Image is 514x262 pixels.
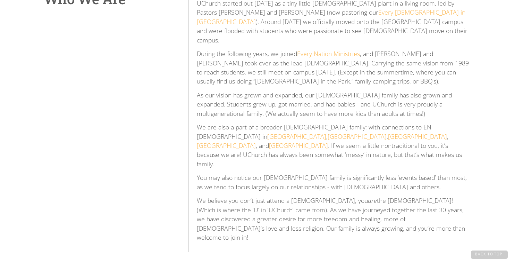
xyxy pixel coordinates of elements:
[368,196,377,205] em: are
[197,90,470,118] p: As our vision has grown and expanded, our [DEMOGRAPHIC_DATA] family has also grown and expanded. ...
[471,251,508,259] a: Back to Top
[388,132,447,141] a: [GEOGRAPHIC_DATA]
[269,141,328,150] a: [GEOGRAPHIC_DATA]
[197,141,256,150] a: [GEOGRAPHIC_DATA]
[197,196,470,242] p: We believe you don’t just attend a [DEMOGRAPHIC_DATA], you the [DEMOGRAPHIC_DATA]! (Which is wher...
[297,49,360,58] a: Every Nation Ministries
[267,132,326,141] a: [GEOGRAPHIC_DATA]
[197,49,470,86] p: During the following years, we joined , and [PERSON_NAME] and [PERSON_NAME] took over as the lead...
[328,132,387,141] a: [GEOGRAPHIC_DATA]
[197,122,470,168] p: We are also a part of a broader [DEMOGRAPHIC_DATA] family; with connections to EN [DEMOGRAPHIC_DA...
[197,173,470,191] p: You may also notice our [DEMOGRAPHIC_DATA] family is significantly less ‘events based’ than most,...
[197,8,465,25] a: Every [DEMOGRAPHIC_DATA] in [GEOGRAPHIC_DATA]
